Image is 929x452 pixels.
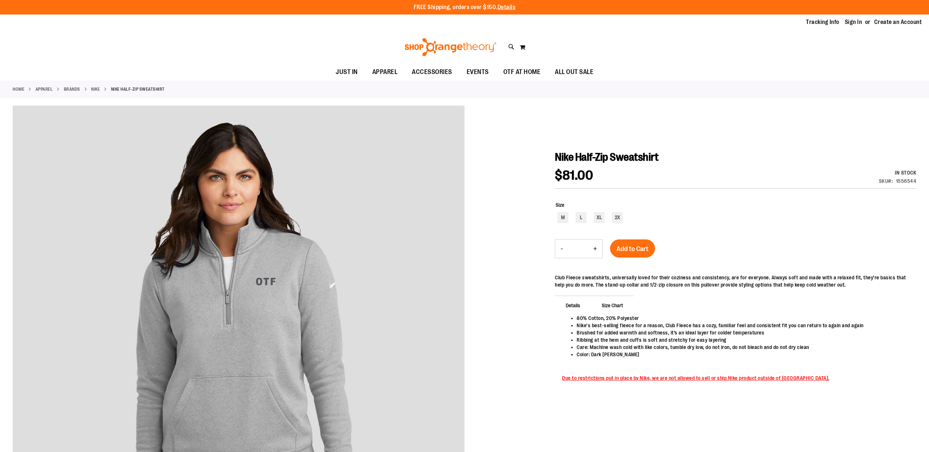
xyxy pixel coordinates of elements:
[503,64,541,80] span: OTF AT HOME
[591,296,634,315] span: Size Chart
[557,212,568,223] div: M
[612,212,623,223] div: 2X
[879,169,917,176] div: Availability
[577,336,909,344] li: Ribbing at the hem and cuffs is soft and stretchy for easy layering
[91,86,100,93] a: Nike
[336,64,358,80] span: JUST IN
[588,240,602,258] button: Increase product quantity
[555,168,593,183] span: $81.00
[555,151,658,163] span: Nike Half-Zip Sweatshirt
[617,245,648,253] span: Add to Cart
[879,178,893,184] strong: SKU
[874,18,922,26] a: Create an Account
[577,344,909,351] li: Care: Machine wash cold with like colors, tumble dry low, do not iron, do not bleach and do not d...
[568,240,588,258] input: Product quantity
[467,64,489,80] span: EVENTS
[36,86,53,93] a: APPAREL
[556,202,564,208] span: Size
[555,64,593,80] span: ALL OUT SALE
[879,169,917,176] div: In stock
[562,375,830,381] span: Due to restrictions put in place by Nike, we are not allowed to sell or ship Nike product outside...
[845,18,862,26] a: Sign In
[555,296,591,315] span: Details
[896,177,917,185] div: 1556544
[64,86,80,93] a: BRANDS
[594,212,605,223] div: XL
[577,322,909,329] li: Nike's best-selling fleece for a reason, Club Fleece has a cozy, familiar feel and consistent fit...
[577,329,909,336] li: Brushed for added warmth and softness, it’s an ideal layer for colder temperatures
[111,86,165,93] strong: Nike Half-Zip Sweatshirt
[404,38,498,56] img: Shop Orangetheory
[577,315,909,322] li: 80% Cotton, 20% Polyester
[372,64,398,80] span: APPAREL
[414,3,516,12] p: FREE Shipping, orders over $150.
[610,239,655,258] button: Add to Cart
[577,351,909,358] li: Color: Dark [PERSON_NAME]
[555,274,916,288] div: Club Fleece sweatshirts, universally loved for their coziness and consistency, are for everyone. ...
[806,18,839,26] a: Tracking Info
[412,64,452,80] span: ACCESSORIES
[555,240,568,258] button: Decrease product quantity
[576,212,586,223] div: L
[498,4,516,11] a: Details
[13,86,24,93] a: Home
